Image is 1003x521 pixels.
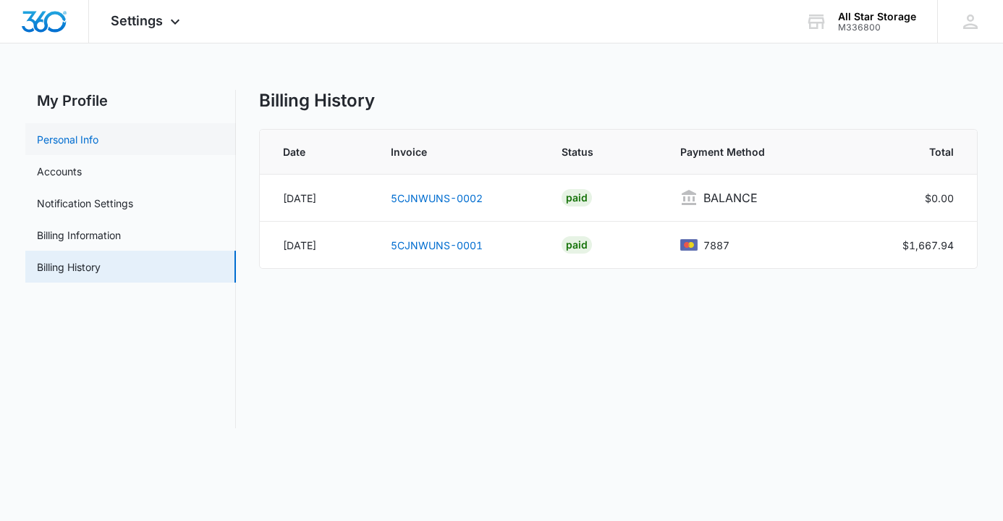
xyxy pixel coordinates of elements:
td: [DATE] [260,175,373,222]
td: $1,667.94 [852,222,977,269]
div: PAID [562,189,592,207]
td: $0.00 [852,175,977,222]
a: Personal Info [37,132,98,147]
span: Total [891,144,954,159]
a: Billing History [37,259,101,275]
td: [DATE] [260,222,373,269]
h2: My Profile [25,90,236,112]
div: PAID [562,236,592,254]
a: 5CJNWUNS-0001 [391,239,483,251]
span: Invoice [391,144,507,159]
div: account name [838,11,916,22]
span: Payment Method [680,144,814,159]
span: Date [283,144,335,159]
a: Notification Settings [37,196,133,211]
h1: Billing History [259,90,375,112]
div: account id [838,22,916,33]
a: Accounts [37,164,82,179]
a: 5CJNWUNS-0002 [391,192,483,204]
span: Settings [111,13,163,28]
span: Status [562,144,625,159]
p: BALANCE [703,189,758,207]
span: brandLabels.mastercard ending with [703,238,729,253]
a: Billing Information [37,228,121,243]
